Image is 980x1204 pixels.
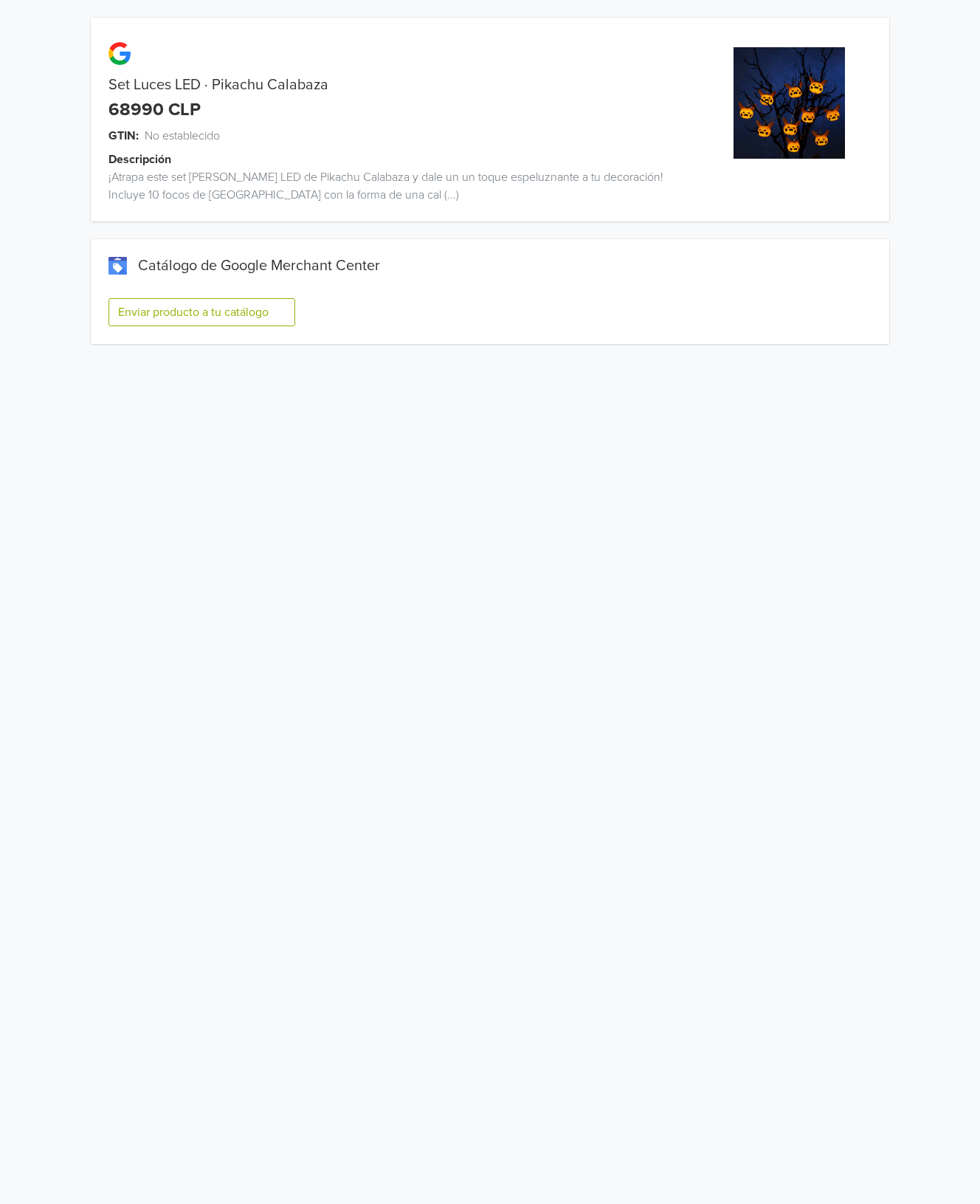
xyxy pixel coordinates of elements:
[734,47,845,159] img: product_image
[91,168,689,204] div: ¡Atrapa este set [PERSON_NAME] LED de Pikachu Calabaza y dale un un toque espeluznante a tu decor...
[108,257,872,275] div: Catálogo de Google Merchant Center
[108,127,139,145] span: GTIN:
[145,127,220,145] span: No establecido
[91,76,689,94] div: Set Luces LED · Pikachu Calabaza
[108,151,707,168] div: Descripción
[108,298,295,326] button: Enviar producto a tu catálogo
[108,100,201,121] div: 68990 CLP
